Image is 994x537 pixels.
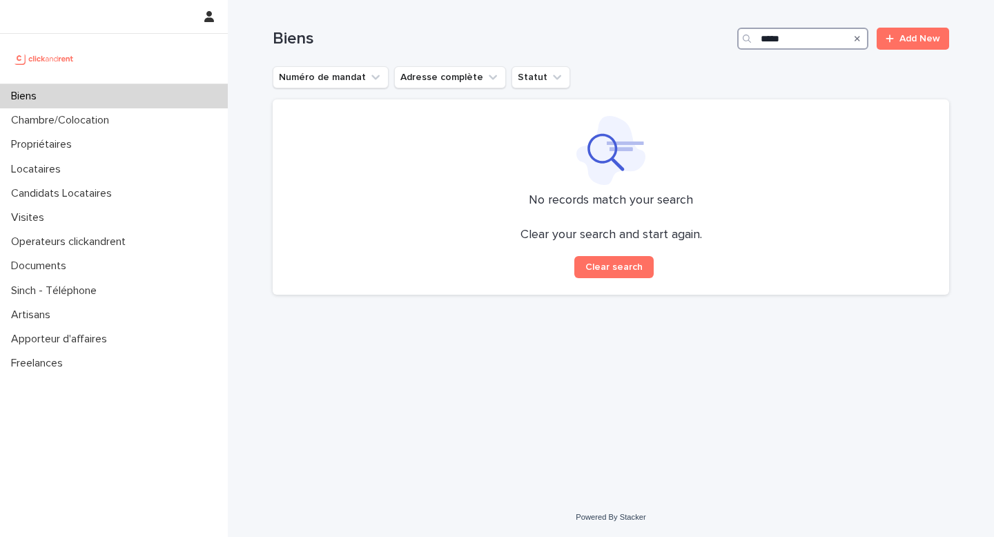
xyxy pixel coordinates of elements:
span: Clear search [585,262,643,272]
a: Powered By Stacker [576,513,645,521]
p: Locataires [6,163,72,176]
p: Biens [6,90,48,103]
a: Add New [877,28,949,50]
button: Clear search [574,256,654,278]
p: No records match your search [289,193,933,208]
span: Add New [899,34,940,43]
p: Artisans [6,309,61,322]
p: Sinch - Téléphone [6,284,108,297]
p: Operateurs clickandrent [6,235,137,248]
input: Search [737,28,868,50]
p: Propriétaires [6,138,83,151]
p: Apporteur d'affaires [6,333,118,346]
p: Chambre/Colocation [6,114,120,127]
p: Visites [6,211,55,224]
p: Candidats Locataires [6,187,123,200]
p: Documents [6,260,77,273]
img: UCB0brd3T0yccxBKYDjQ [11,45,78,72]
button: Adresse complète [394,66,506,88]
p: Clear your search and start again. [520,228,702,243]
h1: Biens [273,29,732,49]
button: Numéro de mandat [273,66,389,88]
button: Statut [511,66,570,88]
p: Freelances [6,357,74,370]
